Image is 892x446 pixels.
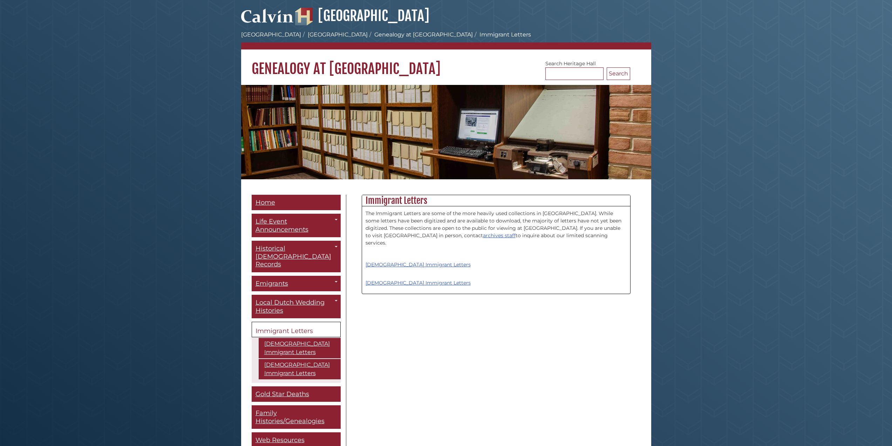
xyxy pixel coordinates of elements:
[374,31,473,38] a: Genealogy at [GEOGRAPHIC_DATA]
[241,31,301,38] a: [GEOGRAPHIC_DATA]
[241,31,651,49] nav: breadcrumb
[259,359,341,379] a: [DEMOGRAPHIC_DATA] Immigrant Letters
[252,386,341,402] a: Gold Star Deaths
[252,195,341,211] a: Home
[252,405,341,429] a: Family Histories/Genealogies
[256,299,325,314] span: Local Dutch Wedding Histories
[366,210,627,247] p: The Immigrant Letters are some of the more heavily used collections in [GEOGRAPHIC_DATA]. While s...
[256,327,313,335] span: Immigrant Letters
[252,214,341,237] a: Life Event Announcements
[607,67,630,80] button: Search
[295,8,313,25] img: Hekman Library Logo
[252,241,341,272] a: Historical [DEMOGRAPHIC_DATA] Records
[252,276,341,292] a: Emigrants
[259,338,341,358] a: [DEMOGRAPHIC_DATA] Immigrant Letters
[362,195,630,206] h2: Immigrant Letters
[366,261,471,268] a: [DEMOGRAPHIC_DATA] Immigrant Letters
[473,31,531,39] li: Immigrant Letters
[256,409,325,425] span: Family Histories/Genealogies
[256,280,288,287] span: Emigrants
[241,16,294,22] a: Calvin University
[483,232,516,239] a: archives staff
[252,295,341,318] a: Local Dutch Wedding Histories
[241,49,651,78] h1: Genealogy at [GEOGRAPHIC_DATA]
[256,199,275,206] span: Home
[241,6,294,25] img: Calvin
[252,322,341,337] a: Immigrant Letters
[366,280,471,286] a: [DEMOGRAPHIC_DATA] Immigrant Letters
[308,31,368,38] a: [GEOGRAPHIC_DATA]
[256,218,308,233] span: Life Event Announcements
[256,390,309,398] span: Gold Star Deaths
[295,7,429,25] a: [GEOGRAPHIC_DATA]
[256,436,305,444] span: Web Resources
[256,245,331,268] span: Historical [DEMOGRAPHIC_DATA] Records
